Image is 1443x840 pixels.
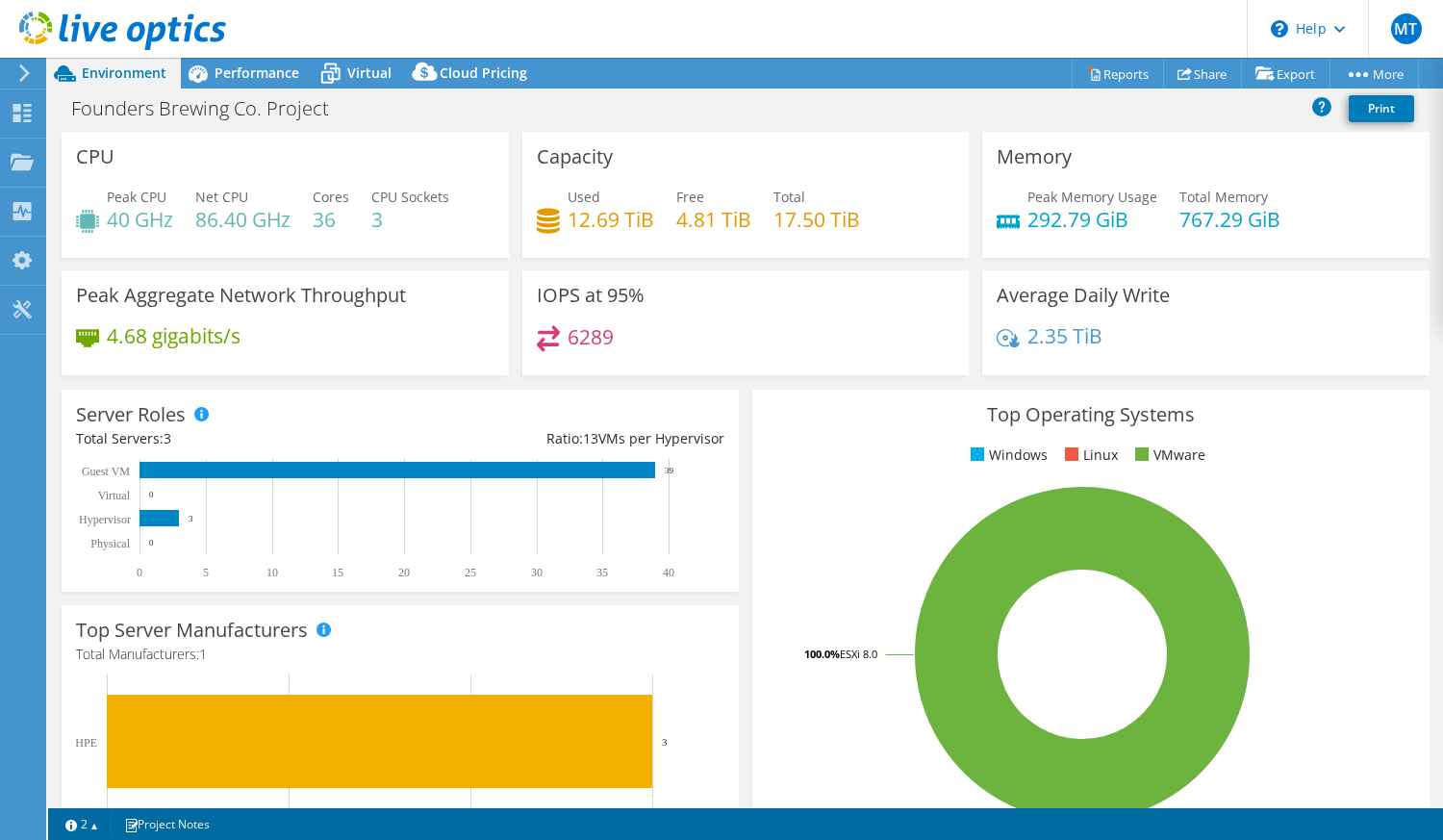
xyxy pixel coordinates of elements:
[313,209,349,230] h4: 36
[164,429,171,447] span: 3
[195,188,248,206] span: Net CPU
[531,566,543,579] text: 30
[347,64,392,82] span: Virtual
[568,209,654,230] h4: 12.69 TiB
[662,736,668,748] text: 3
[997,285,1170,306] h3: Average Daily Write
[398,566,410,579] text: 20
[1179,209,1280,230] h4: 767.29 GiB
[1349,95,1414,122] a: Print
[75,736,97,750] text: HPE
[1130,445,1205,466] li: VMware
[79,513,131,526] text: Hypervisor
[76,285,406,306] h3: Peak Aggregate Network Throughput
[107,209,173,230] h4: 40 GHz
[537,285,645,306] h3: IOPS at 95%
[767,404,1415,425] h3: Top Operating Systems
[804,647,840,661] tspan: 100.0%
[997,146,1072,167] h3: Memory
[215,64,299,82] span: Performance
[568,326,614,347] h4: 6289
[76,644,724,665] h4: Total Manufacturers:
[137,566,142,579] text: 0
[90,537,130,550] text: Physical
[583,429,598,447] span: 13
[665,466,674,475] text: 39
[1329,59,1419,89] a: More
[76,620,308,641] h3: Top Server Manufacturers
[76,146,114,167] h3: CPU
[76,428,400,449] div: Total Servers:
[107,188,166,206] span: Peak CPU
[1271,20,1288,38] svg: \n
[966,445,1048,466] li: Windows
[1072,59,1164,89] a: Reports
[1391,13,1422,44] span: MT
[149,490,154,499] text: 0
[596,566,608,579] text: 35
[371,188,449,206] span: CPU Sockets
[98,489,131,502] text: Virtual
[195,209,291,230] h4: 86.40 GHz
[266,566,278,579] text: 10
[371,209,449,230] h4: 3
[1060,445,1118,466] li: Linux
[1241,59,1330,89] a: Export
[1027,325,1102,346] h4: 2.35 TiB
[313,188,349,206] span: Cores
[1027,209,1157,230] h4: 292.79 GiB
[82,465,130,478] text: Guest VM
[1163,59,1242,89] a: Share
[332,566,343,579] text: 15
[676,209,751,230] h4: 4.81 TiB
[52,812,112,836] a: 2
[107,325,240,346] h4: 4.68 gigabits/s
[1027,188,1157,206] span: Peak Memory Usage
[203,566,209,579] text: 5
[199,645,207,663] span: 1
[537,146,613,167] h3: Capacity
[76,404,186,425] h3: Server Roles
[840,647,877,661] tspan: ESXi 8.0
[111,812,223,836] a: Project Notes
[773,188,805,206] span: Total
[189,514,193,523] text: 3
[465,566,476,579] text: 25
[82,64,166,82] span: Environment
[676,188,704,206] span: Free
[440,64,527,82] span: Cloud Pricing
[149,538,154,547] text: 0
[773,209,860,230] h4: 17.50 TiB
[568,188,600,206] span: Used
[63,98,359,119] h1: Founders Brewing Co. Project
[663,566,674,579] text: 40
[400,428,724,449] div: Ratio: VMs per Hypervisor
[1179,188,1268,206] span: Total Memory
